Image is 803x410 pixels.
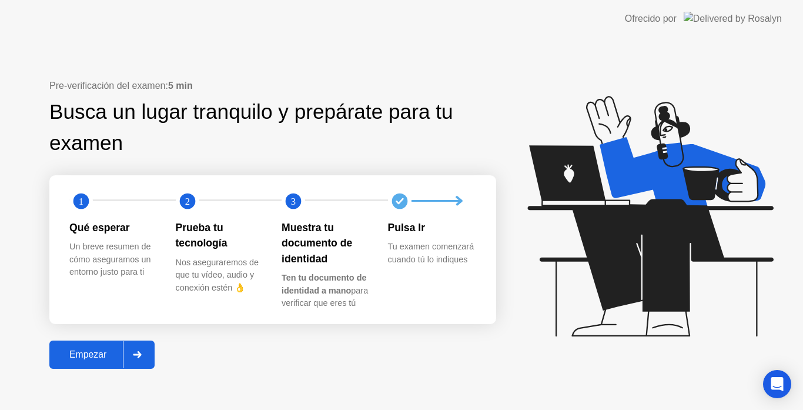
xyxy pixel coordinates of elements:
div: Empezar [53,349,123,360]
div: Busca un lugar tranquilo y prepárate para tu examen [49,96,464,159]
b: 5 min [168,81,193,91]
div: Un breve resumen de cómo aseguramos un entorno justo para ti [69,241,157,279]
text: 1 [79,195,83,206]
div: Muestra tu documento de identidad [282,220,369,266]
button: Empezar [49,341,155,369]
div: Pre-verificación del examen: [49,79,496,93]
div: para verificar que eres tú [282,272,369,310]
div: Pulsa Ir [388,220,476,235]
div: Tu examen comenzará cuando tú lo indiques [388,241,476,266]
text: 2 [185,195,189,206]
text: 3 [291,195,296,206]
div: Ofrecido por [625,12,677,26]
div: Nos aseguraremos de que tu vídeo, audio y conexión estén 👌 [176,256,263,295]
div: Open Intercom Messenger [763,370,791,398]
div: Prueba tu tecnología [176,220,263,251]
img: Delivered by Rosalyn [684,12,782,25]
b: Ten tu documento de identidad a mano [282,273,366,295]
div: Qué esperar [69,220,157,235]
